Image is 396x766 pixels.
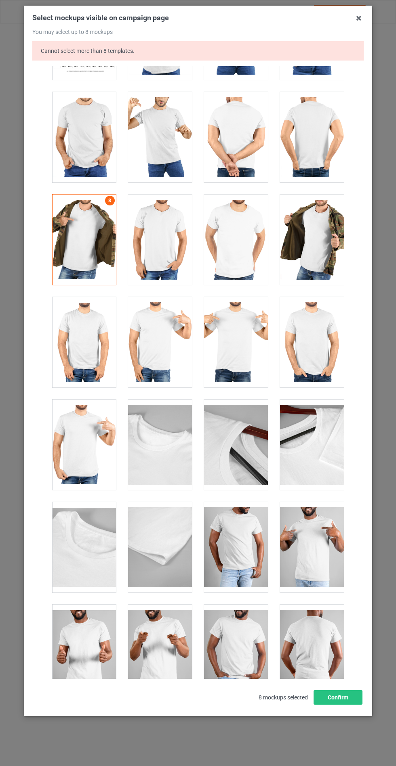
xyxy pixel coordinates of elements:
[32,29,113,35] span: You may select up to 8 mockups
[314,690,362,705] button: Confirm
[32,13,169,22] span: Select mockups visible on campaign page
[253,689,314,706] span: 8 mockups selected
[105,196,115,205] a: 8
[32,41,364,61] div: Cannot select more than 8 templates.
